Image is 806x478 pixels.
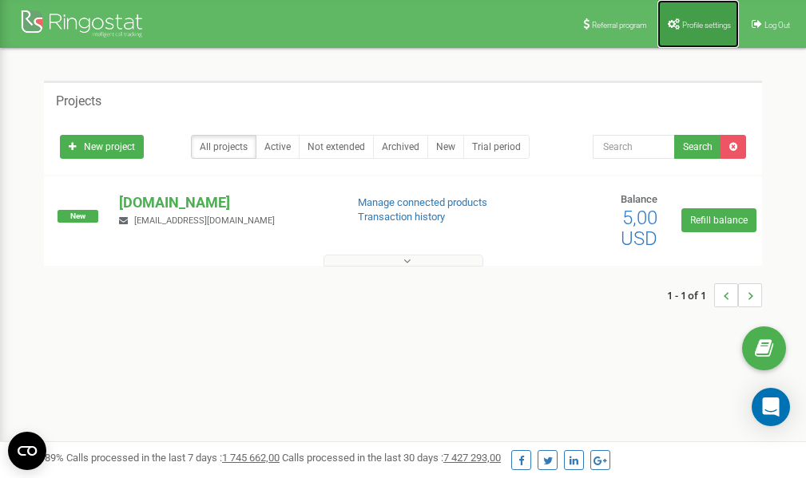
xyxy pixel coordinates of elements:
[358,196,487,208] a: Manage connected products
[191,135,256,159] a: All projects
[282,452,501,464] span: Calls processed in the last 30 days :
[427,135,464,159] a: New
[592,21,647,30] span: Referral program
[764,21,790,30] span: Log Out
[222,452,280,464] u: 1 745 662,00
[8,432,46,470] button: Open CMP widget
[256,135,300,159] a: Active
[373,135,428,159] a: Archived
[681,208,756,232] a: Refill balance
[134,215,275,226] span: [EMAIL_ADDRESS][DOMAIN_NAME]
[299,135,374,159] a: Not extended
[60,135,144,159] a: New project
[621,207,657,250] span: 5,00 USD
[56,94,101,109] h5: Projects
[119,192,332,213] p: [DOMAIN_NAME]
[58,210,98,223] span: New
[667,283,714,307] span: 1 - 1 of 1
[443,452,501,464] u: 7 427 293,00
[682,21,731,30] span: Profile settings
[674,135,721,159] button: Search
[667,267,762,323] nav: ...
[358,211,445,223] a: Transaction history
[621,193,657,205] span: Balance
[593,135,675,159] input: Search
[66,452,280,464] span: Calls processed in the last 7 days :
[752,388,790,426] div: Open Intercom Messenger
[463,135,530,159] a: Trial period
